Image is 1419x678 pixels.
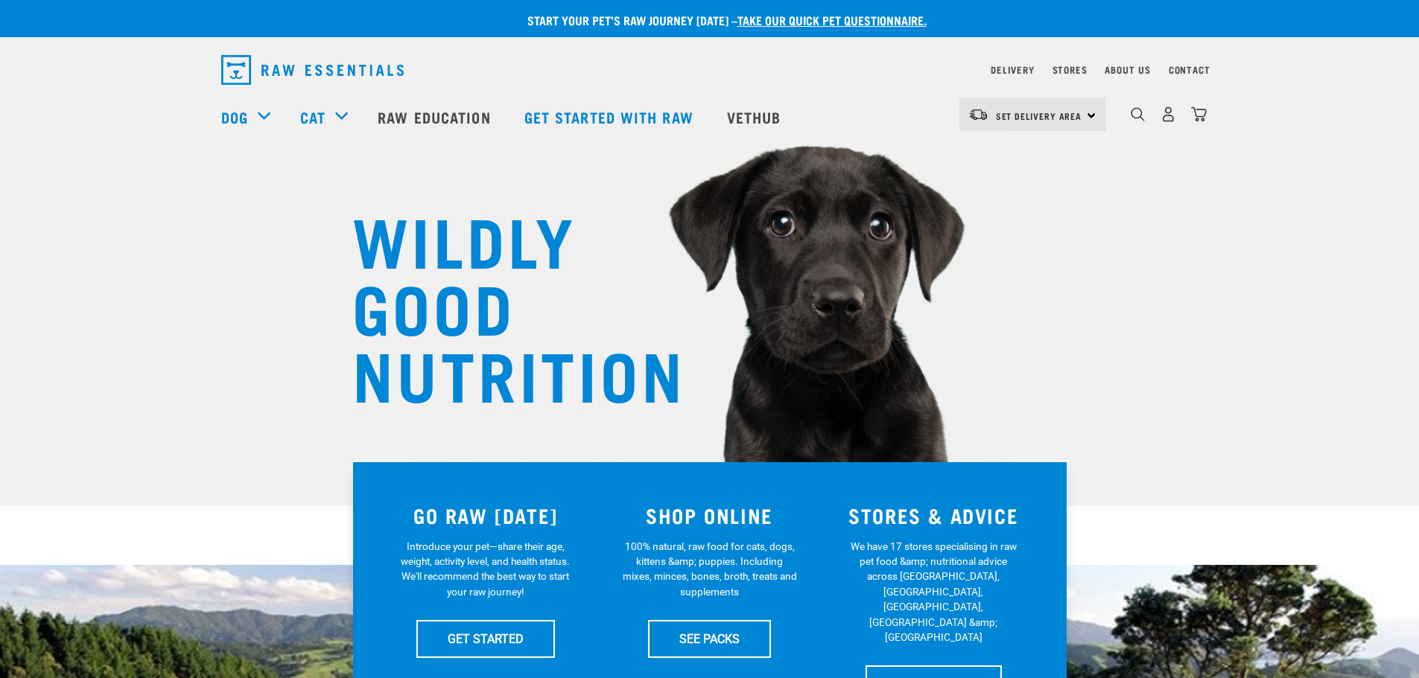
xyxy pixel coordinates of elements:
[1131,107,1145,121] img: home-icon-1@2x.png
[991,67,1034,72] a: Delivery
[363,87,509,147] a: Raw Education
[221,106,248,128] a: Dog
[1053,67,1088,72] a: Stores
[352,205,650,406] h1: WILDLY GOOD NUTRITION
[996,113,1082,118] span: Set Delivery Area
[846,539,1021,645] p: We have 17 stores specialising in raw pet food &amp; nutritional advice across [GEOGRAPHIC_DATA],...
[383,504,589,527] h3: GO RAW [DATE]
[398,539,573,600] p: Introduce your pet—share their age, weight, activity level, and health status. We'll recommend th...
[1161,106,1176,122] img: user.png
[968,108,988,121] img: van-moving.png
[712,87,800,147] a: Vethub
[622,539,797,600] p: 100% natural, raw food for cats, dogs, kittens &amp; puppies. Including mixes, minces, bones, bro...
[648,620,771,657] a: SEE PACKS
[300,106,326,128] a: Cat
[221,55,404,85] img: Raw Essentials Logo
[416,620,555,657] a: GET STARTED
[831,504,1037,527] h3: STORES & ADVICE
[509,87,712,147] a: Get started with Raw
[1191,106,1207,122] img: home-icon@2x.png
[606,504,813,527] h3: SHOP ONLINE
[1169,67,1210,72] a: Contact
[737,16,927,23] a: take our quick pet questionnaire.
[209,49,1210,91] nav: dropdown navigation
[1105,67,1150,72] a: About Us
